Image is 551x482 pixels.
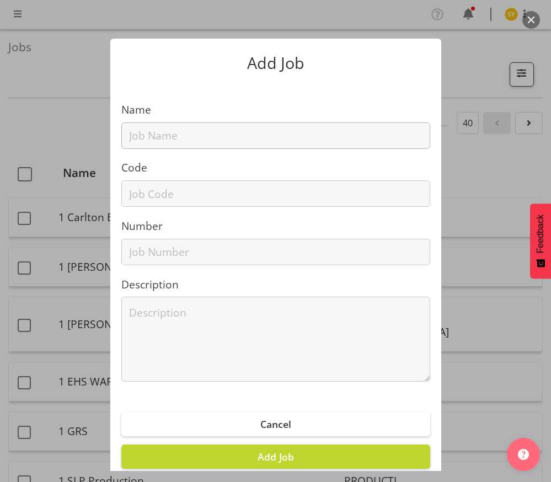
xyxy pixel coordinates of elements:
span: Feedback [536,215,545,253]
label: Code [121,160,430,176]
input: Job Code [121,180,430,207]
span: Cancel [260,417,291,431]
label: Description [121,277,430,293]
img: help-xxl-2.png [518,449,529,460]
p: Add Job [121,55,430,71]
input: Job Number [121,239,430,265]
button: Add Job [121,444,430,469]
label: Name [121,102,430,118]
label: Number [121,218,430,234]
button: Feedback - Show survey [530,203,551,279]
button: Cancel [121,412,430,436]
input: Job Name [121,122,430,149]
span: Add Job [258,450,294,463]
